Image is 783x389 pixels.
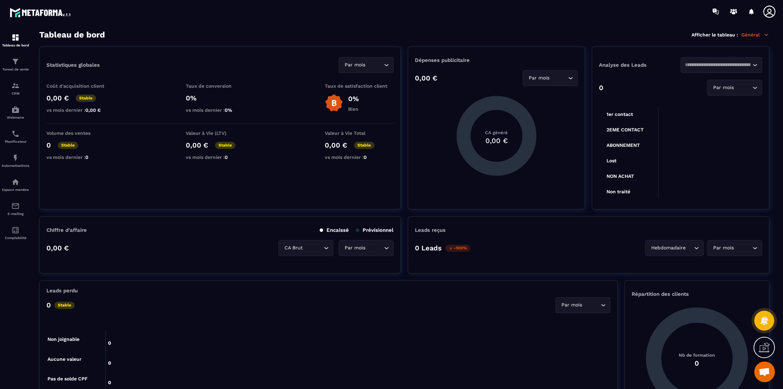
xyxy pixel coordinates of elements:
p: 0,00 € [186,141,208,149]
p: vs mois dernier : [325,154,394,160]
p: Volume des ventes [46,130,115,136]
a: schedulerschedulerPlanificateur [2,125,29,149]
input: Search for option [735,244,751,252]
p: 0,00 € [46,94,69,102]
p: 0 [46,301,51,309]
tspan: Non traité [607,189,630,194]
p: Statistiques globales [46,62,100,68]
p: Webinaire [2,116,29,119]
input: Search for option [685,61,751,69]
p: 0% [348,95,359,103]
div: Search for option [555,297,610,313]
p: Stable [354,142,374,149]
span: Hebdomadaire [650,244,687,252]
div: Search for option [523,70,578,86]
img: logo [10,6,72,19]
p: Stable [76,95,96,102]
p: Planificateur [2,140,29,143]
input: Search for option [583,301,599,309]
p: Valeur à Vie (LTV) [186,130,255,136]
tspan: 2EME CONTACT [607,127,644,132]
div: Search for option [707,240,762,256]
tspan: 1er contact [607,111,633,117]
p: CRM [2,91,29,95]
tspan: ABONNEMENT [607,142,640,148]
span: 0 [364,154,367,160]
p: Comptabilité [2,236,29,240]
p: Encaissé [320,227,349,233]
p: 0% [186,94,255,102]
img: automations [11,154,20,162]
p: Dépenses publicitaire [415,57,578,63]
a: Mở cuộc trò chuyện [754,361,775,382]
span: Par mois [343,244,367,252]
input: Search for option [551,74,566,82]
tspan: Pas de solde CPF [47,376,88,381]
tspan: NON ACHAT [607,173,634,179]
p: vs mois dernier : [186,154,255,160]
p: vs mois dernier : [46,107,115,113]
img: automations [11,106,20,114]
p: Afficher le tableau : [691,32,738,37]
div: Search for option [707,80,762,96]
p: Tunnel de vente [2,67,29,71]
input: Search for option [304,244,322,252]
p: 0,00 € [415,74,437,82]
span: 0% [225,107,232,113]
span: 0,00 € [85,107,101,113]
img: b-badge-o.b3b20ee6.svg [325,94,343,112]
p: Bien [348,106,359,112]
img: formation [11,82,20,90]
span: 0 [225,154,228,160]
img: email [11,202,20,210]
p: Général [741,32,769,38]
p: Automatisations [2,164,29,168]
tspan: Non joignable [47,336,79,342]
p: 0,00 € [325,141,347,149]
span: Par mois [711,244,735,252]
p: Prévisionnel [356,227,394,233]
a: formationformationCRM [2,76,29,100]
span: Par mois [527,74,551,82]
p: E-mailing [2,212,29,216]
p: Taux de satisfaction client [325,83,394,89]
span: 0 [85,154,88,160]
tspan: Lost [607,158,616,163]
div: Search for option [680,57,762,73]
span: Par mois [711,84,735,91]
p: vs mois dernier : [186,107,255,113]
p: vs mois dernier : [46,154,115,160]
p: Valeur à Vie Total [325,130,394,136]
img: accountant [11,226,20,234]
p: Stable [58,142,78,149]
div: Search for option [339,57,394,73]
p: Analyse des Leads [599,62,680,68]
input: Search for option [367,244,382,252]
input: Search for option [687,244,692,252]
h3: Tableau de bord [39,30,105,40]
p: 0,00 € [46,244,69,252]
tspan: Aucune valeur [47,356,82,361]
a: automationsautomationsWebinaire [2,100,29,125]
p: Stable [54,302,75,309]
p: Espace membre [2,188,29,192]
input: Search for option [735,84,751,91]
div: Search for option [278,240,333,256]
img: formation [11,33,20,42]
p: Tableau de bord [2,43,29,47]
p: Leads perdu [46,288,78,294]
a: formationformationTableau de bord [2,28,29,52]
img: formation [11,57,20,66]
img: automations [11,178,20,186]
p: 0 Leads [415,244,442,252]
a: automationsautomationsEspace membre [2,173,29,197]
input: Search for option [367,61,382,69]
p: Répartition des clients [632,291,762,297]
p: Taux de conversion [186,83,255,89]
div: Search for option [645,240,704,256]
a: accountantaccountantComptabilité [2,221,29,245]
a: formationformationTunnel de vente [2,52,29,76]
a: emailemailE-mailing [2,197,29,221]
img: scheduler [11,130,20,138]
p: Chiffre d’affaire [46,227,87,233]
